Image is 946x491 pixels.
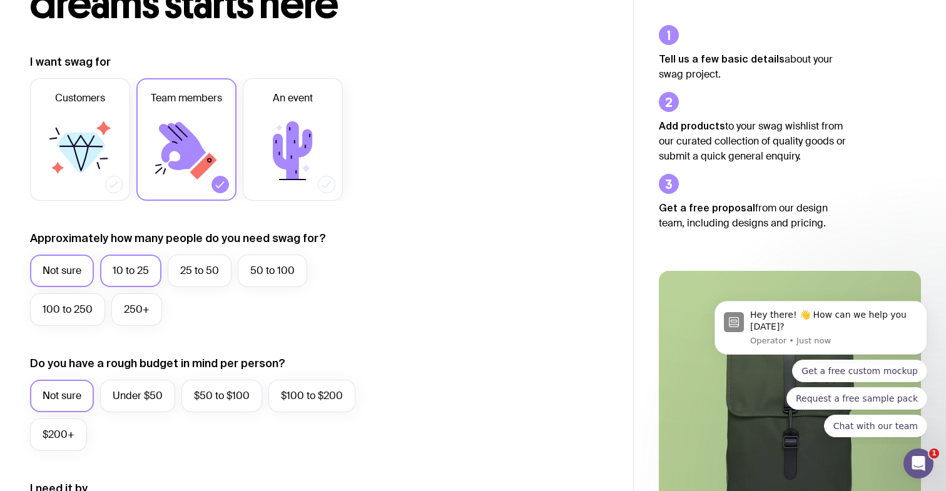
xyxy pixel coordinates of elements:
[30,54,111,69] label: I want swag for
[30,293,105,326] label: 100 to 250
[30,418,87,451] label: $200+
[238,255,307,287] label: 50 to 100
[268,380,355,412] label: $100 to $200
[111,293,162,326] label: 250+
[659,202,755,213] strong: Get a free proposal
[929,448,939,458] span: 1
[168,255,231,287] label: 25 to 50
[30,356,285,371] label: Do you have a rough budget in mind per person?
[659,51,847,82] p: about your swag project.
[100,255,161,287] label: 10 to 25
[100,380,175,412] label: Under $50
[696,290,946,445] iframe: Intercom notifications message
[30,380,94,412] label: Not sure
[151,91,222,106] span: Team members
[659,118,847,164] p: to your swag wishlist from our curated collection of quality goods or submit a quick general enqu...
[659,200,847,231] p: from our design team, including designs and pricing.
[659,53,785,64] strong: Tell us a few basic details
[181,380,262,412] label: $50 to $100
[30,255,94,287] label: Not sure
[55,91,105,106] span: Customers
[659,120,725,131] strong: Add products
[30,231,326,246] label: Approximately how many people do you need swag for?
[273,91,313,106] span: An event
[903,448,933,478] iframe: Intercom live chat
